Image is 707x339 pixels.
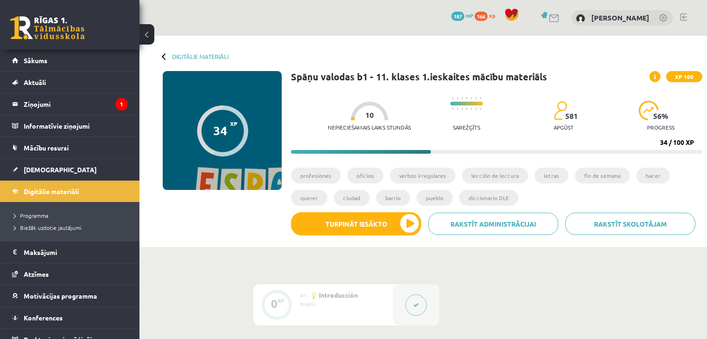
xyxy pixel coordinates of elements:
[565,213,695,235] a: Rakstīt skolotājam
[12,93,128,115] a: Ziņojumi1
[653,112,669,120] span: 56 %
[416,190,453,206] li: pueblo
[10,16,85,39] a: Rīgas 1. Tālmācības vidusskola
[310,291,358,299] span: 💡 Introducción
[291,168,341,183] li: profesiones
[347,168,383,183] li: oficios
[12,181,128,202] a: Digitālie materiāli
[452,97,453,99] img: icon-short-line-57e1e144782c952c97e751825c79c345078a6d821885a25fce030b3d8c18986b.svg
[451,12,464,21] span: 187
[278,298,284,303] div: XP
[365,111,374,119] span: 10
[476,97,476,99] img: icon-short-line-57e1e144782c952c97e751825c79c345078a6d821885a25fce030b3d8c18986b.svg
[376,190,410,206] li: barrio
[24,187,79,196] span: Digitālie materiāli
[471,108,472,110] img: icon-short-line-57e1e144782c952c97e751825c79c345078a6d821885a25fce030b3d8c18986b.svg
[428,213,558,235] a: Rakstīt administrācijai
[24,313,63,322] span: Konferences
[459,190,518,206] li: diccionario DLE
[535,168,568,183] li: letras
[115,98,128,111] i: 1
[466,97,467,99] img: icon-short-line-57e1e144782c952c97e751825c79c345078a6d821885a25fce030b3d8c18986b.svg
[291,190,327,206] li: querer
[14,223,130,232] a: Biežāk uzdotie jautājumi
[24,56,47,65] span: Sākums
[390,168,456,183] li: verbos irregulares
[24,165,97,174] span: [DEMOGRAPHIC_DATA]
[271,300,278,308] div: 0
[554,124,574,130] p: apgūst
[24,270,49,278] span: Atzīmes
[466,12,473,19] span: mP
[457,108,458,110] img: icon-short-line-57e1e144782c952c97e751825c79c345078a6d821885a25fce030b3d8c18986b.svg
[24,292,97,300] span: Motivācijas programma
[12,159,128,180] a: [DEMOGRAPHIC_DATA]
[12,50,128,71] a: Sākums
[565,112,578,120] span: 581
[300,292,307,299] span: #1
[14,224,81,231] span: Biežāk uzdotie jautājumi
[172,53,229,60] a: Digitālie materiāli
[24,241,128,263] legend: Maksājumi
[14,211,130,220] a: Programma
[291,71,547,82] h1: Spāņu valodas b1 - 11. klases 1.ieskaites mācību materiāls
[575,168,630,183] li: fin de semana
[639,101,659,120] img: icon-progress-161ccf0a02000e728c5f80fcf4c31c7af3da0e1684b2b1d7c360e028c24a22f1.svg
[457,97,458,99] img: icon-short-line-57e1e144782c952c97e751825c79c345078a6d821885a25fce030b3d8c18986b.svg
[489,12,495,19] span: xp
[451,12,473,19] a: 187 mP
[452,108,453,110] img: icon-short-line-57e1e144782c952c97e751825c79c345078a6d821885a25fce030b3d8c18986b.svg
[476,108,476,110] img: icon-short-line-57e1e144782c952c97e751825c79c345078a6d821885a25fce030b3d8c18986b.svg
[647,124,674,130] p: progress
[328,124,411,130] p: Nepieciešamais laiks stundās
[466,108,467,110] img: icon-short-line-57e1e144782c952c97e751825c79c345078a6d821885a25fce030b3d8c18986b.svg
[230,120,238,127] span: XP
[591,13,649,22] a: [PERSON_NAME]
[12,307,128,328] a: Konferences
[24,143,69,152] span: Mācību resursi
[12,241,128,263] a: Maksājumi
[213,124,227,137] div: 34
[554,101,567,120] img: students-c634bb4e5e11cddfef0936a35e636f08e4e9abd3cc4e673bd6f9a4125e45ecb1.svg
[480,108,481,110] img: icon-short-line-57e1e144782c952c97e751825c79c345078a6d821885a25fce030b3d8c18986b.svg
[453,124,480,130] p: Sarežģīts
[462,108,463,110] img: icon-short-line-57e1e144782c952c97e751825c79c345078a6d821885a25fce030b3d8c18986b.svg
[12,263,128,285] a: Atzīmes
[462,97,463,99] img: icon-short-line-57e1e144782c952c97e751825c79c345078a6d821885a25fce030b3d8c18986b.svg
[471,97,472,99] img: icon-short-line-57e1e144782c952c97e751825c79c345078a6d821885a25fce030b3d8c18986b.svg
[12,115,128,137] a: Informatīvie ziņojumi
[636,168,670,183] li: hacer
[12,72,128,93] a: Aktuāli
[576,14,585,23] img: Jana Borisjonoka
[12,137,128,158] a: Mācību resursi
[24,115,128,137] legend: Informatīvie ziņojumi
[475,12,500,19] a: 166 xp
[291,212,421,235] button: Turpināt iesākto
[462,168,528,183] li: lección de lectura
[300,300,386,308] div: Ievads
[480,97,481,99] img: icon-short-line-57e1e144782c952c97e751825c79c345078a6d821885a25fce030b3d8c18986b.svg
[14,212,48,219] span: Programma
[334,190,370,206] li: ciudad
[24,93,128,115] legend: Ziņojumi
[24,78,46,86] span: Aktuāli
[475,12,488,21] span: 166
[666,71,702,82] span: XP 100
[12,285,128,306] a: Motivācijas programma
